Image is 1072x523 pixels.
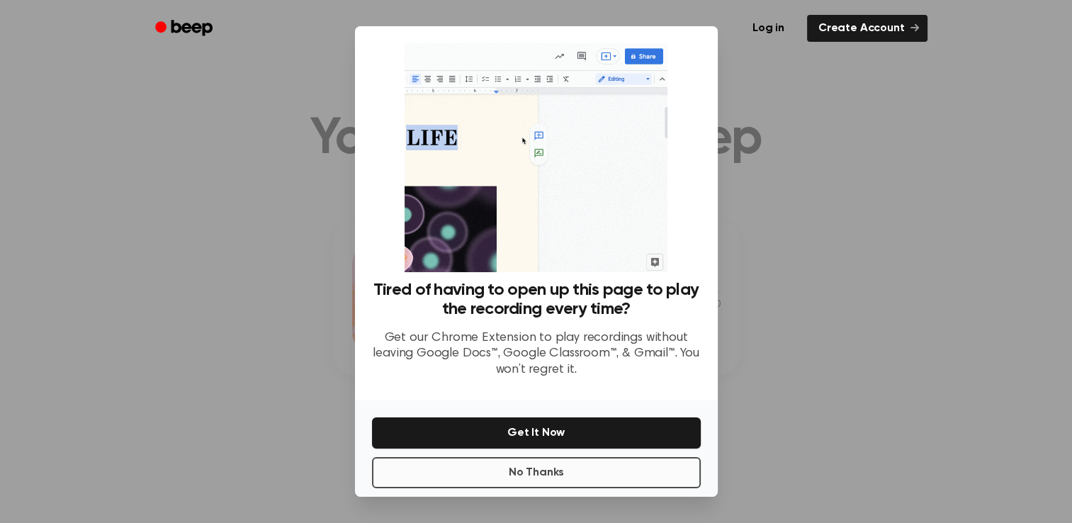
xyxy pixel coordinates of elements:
[372,457,701,488] button: No Thanks
[372,417,701,449] button: Get It Now
[738,12,799,45] a: Log in
[372,281,701,319] h3: Tired of having to open up this page to play the recording every time?
[807,15,927,42] a: Create Account
[145,15,225,43] a: Beep
[372,330,701,378] p: Get our Chrome Extension to play recordings without leaving Google Docs™, Google Classroom™, & Gm...
[405,43,667,272] img: Beep extension in action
